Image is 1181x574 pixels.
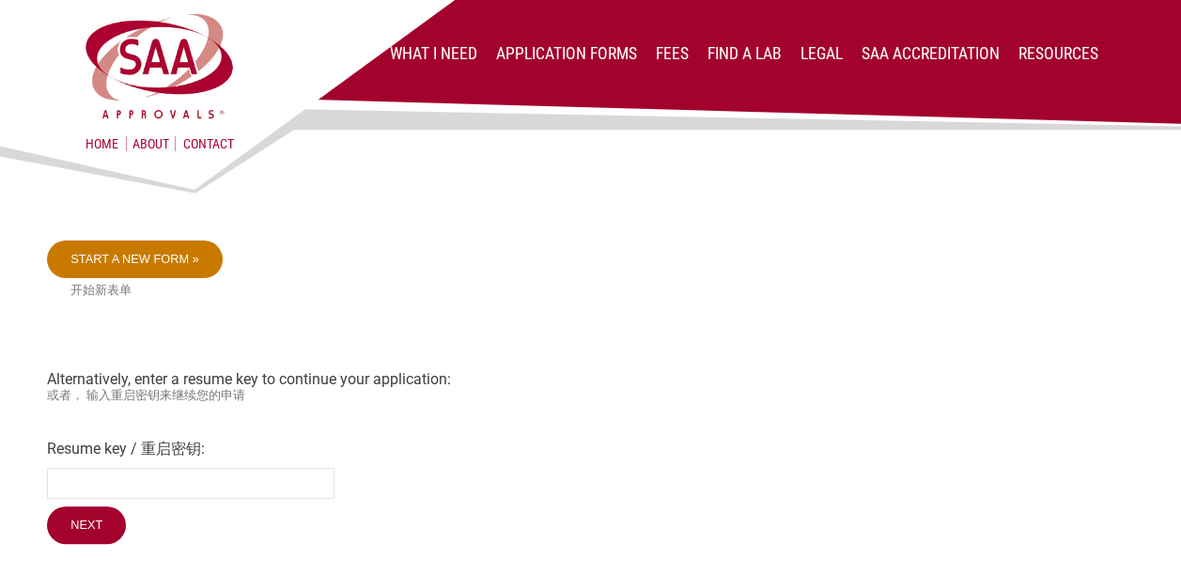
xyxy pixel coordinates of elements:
a: Fees [656,44,689,63]
img: SAA Approvals [83,11,236,121]
small: 或者， 输入重启密钥来继续您的申请 [47,388,1133,404]
a: Start a new form » [47,240,223,278]
a: Home [85,136,118,151]
a: Application Forms [496,44,637,63]
small: 开始新表单 [70,283,1133,299]
a: Find a lab [707,44,782,63]
a: Resources [1018,44,1098,63]
a: Contact [183,136,234,151]
label: Resume key / 重启密钥: [47,440,1133,459]
a: SAA Accreditation [862,44,1000,63]
div: Alternatively, enter a resume key to continue your application: [47,240,1133,549]
a: Legal [800,44,843,63]
a: About [126,136,176,151]
input: Next [47,506,126,544]
a: What I Need [390,44,477,63]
